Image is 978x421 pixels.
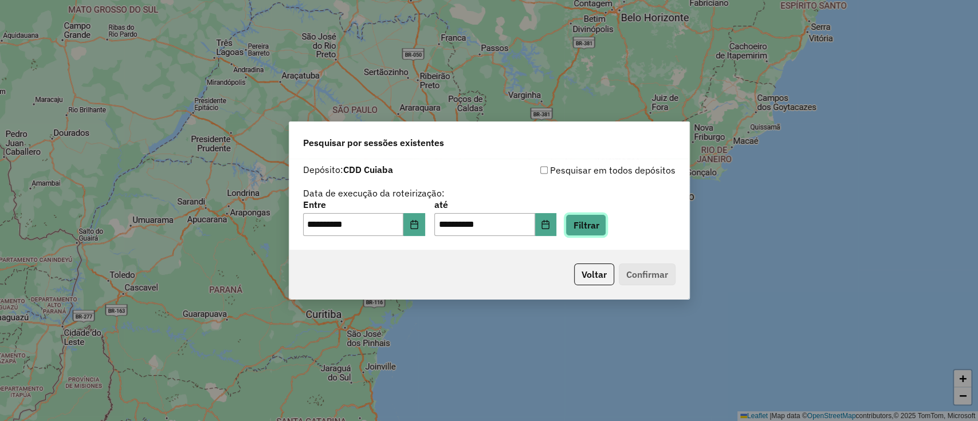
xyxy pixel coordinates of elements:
label: até [434,198,556,211]
button: Choose Date [535,213,557,236]
strong: CDD Cuiaba [343,164,393,175]
button: Voltar [574,263,614,285]
button: Filtrar [565,214,606,236]
label: Depósito: [303,163,393,176]
label: Data de execução da roteirização: [303,186,445,200]
span: Pesquisar por sessões existentes [303,136,444,149]
label: Entre [303,198,425,211]
button: Choose Date [403,213,425,236]
div: Pesquisar em todos depósitos [489,163,675,177]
